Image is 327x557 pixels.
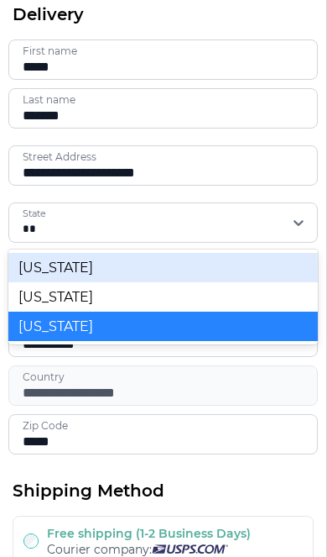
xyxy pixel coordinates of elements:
div: [US_STATE] [8,282,318,312]
div: [US_STATE] [8,312,318,341]
h2: Shipping Method [13,480,314,502]
span: Delivery [13,3,84,26]
div: [US_STATE] [8,253,318,282]
img: Usps courier company [152,544,228,554]
span: Courier company: [47,542,152,557]
label: Free shipping (1-2 Business Days) [47,526,251,541]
